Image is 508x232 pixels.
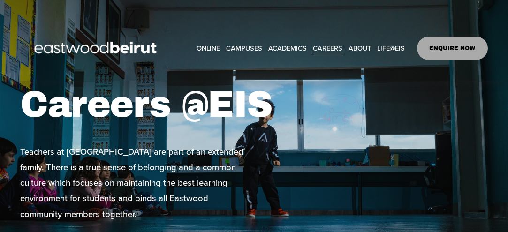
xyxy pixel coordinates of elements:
[417,37,488,60] a: ENQUIRE NOW
[20,24,173,72] img: EastwoodIS Global Site
[20,83,291,126] h1: Careers @EIS
[377,42,405,54] span: LIFE@EIS
[20,144,251,222] p: Teachers at [GEOGRAPHIC_DATA] are part of an extended family. There is a true sense of belonging ...
[268,42,307,54] span: ACADEMICS
[197,41,220,55] a: ONLINE
[349,41,371,55] a: folder dropdown
[226,42,262,54] span: CAMPUSES
[377,41,405,55] a: folder dropdown
[349,42,371,54] span: ABOUT
[313,41,342,55] a: CAREERS
[268,41,307,55] a: folder dropdown
[226,41,262,55] a: folder dropdown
